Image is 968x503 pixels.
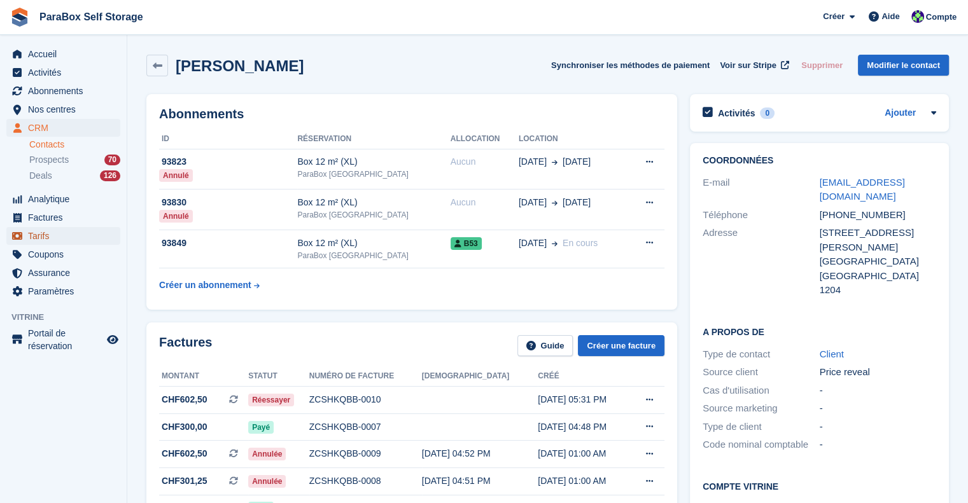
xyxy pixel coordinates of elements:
[538,420,629,434] div: [DATE] 04:48 PM
[6,209,120,226] a: menu
[162,393,207,406] span: CHF602,50
[159,169,193,182] div: Annulé
[11,311,127,324] span: Vitrine
[563,238,598,248] span: En cours
[309,393,422,406] div: ZCSHKQBB-0010
[820,177,905,202] a: [EMAIL_ADDRESS][DOMAIN_NAME]
[162,447,207,460] span: CHF602,50
[820,401,937,416] div: -
[422,366,538,387] th: [DEMOGRAPHIC_DATA]
[29,153,120,167] a: Prospects 70
[563,155,591,169] span: [DATE]
[858,55,949,76] a: Modifier le contact
[29,139,120,151] a: Contacts
[297,169,450,180] div: ParaBox [GEOGRAPHIC_DATA]
[820,283,937,298] div: 1204
[703,325,936,338] h2: A propos de
[159,366,248,387] th: Montant
[703,401,820,416] div: Source marketing
[517,335,573,356] a: Guide
[703,208,820,223] div: Téléphone
[297,155,450,169] div: Box 12 m² (XL)
[881,10,899,23] span: Aide
[820,383,937,398] div: -
[885,106,916,121] a: Ajouter
[760,107,775,119] div: 0
[422,447,538,460] div: [DATE] 04:52 PM
[563,196,591,209] span: [DATE]
[578,335,664,356] a: Créer une facture
[451,196,519,209] div: Aucun
[309,474,422,488] div: ZCSHKQBB-0008
[248,366,309,387] th: Statut
[519,237,547,250] span: [DATE]
[538,474,629,488] div: [DATE] 01:00 AM
[28,282,104,300] span: Paramètres
[519,196,547,209] span: [DATE]
[162,420,207,434] span: CHF300,00
[105,332,120,347] a: Boutique d'aperçu
[820,226,937,254] div: [STREET_ADDRESS][PERSON_NAME]
[28,227,104,245] span: Tarifs
[538,447,629,460] div: [DATE] 01:00 AM
[309,420,422,434] div: ZCSHKQBB-0007
[297,237,450,250] div: Box 12 m² (XL)
[820,348,844,359] a: Client
[159,273,260,297] a: Créer un abonnement
[6,64,120,81] a: menu
[703,420,820,434] div: Type de client
[703,226,820,298] div: Adresse
[551,55,710,76] button: Synchroniser les méthodes de paiement
[29,170,52,182] span: Deals
[176,57,304,74] h2: [PERSON_NAME]
[29,154,69,166] span: Prospects
[820,438,937,452] div: -
[248,448,286,460] span: Annulée
[28,119,104,137] span: CRM
[159,155,297,169] div: 93823
[159,237,297,250] div: 93849
[6,190,120,208] a: menu
[28,82,104,100] span: Abonnements
[309,447,422,460] div: ZCSHKQBB-0009
[911,10,924,23] img: Tess Bédat
[6,45,120,63] a: menu
[159,129,297,149] th: ID
[104,155,120,165] div: 70
[297,209,450,221] div: ParaBox [GEOGRAPHIC_DATA]
[703,365,820,380] div: Source client
[297,129,450,149] th: Réservation
[248,421,274,434] span: Payé
[718,107,755,119] h2: Activités
[28,245,104,263] span: Coupons
[28,100,104,118] span: Nos centres
[451,237,482,250] span: B53
[28,64,104,81] span: Activités
[6,100,120,118] a: menu
[6,227,120,245] a: menu
[100,170,120,181] div: 126
[34,6,148,27] a: ParaBox Self Storage
[6,82,120,100] a: menu
[820,420,937,434] div: -
[720,59,776,72] span: Voir sur Stripe
[309,366,422,387] th: Numéro de facture
[926,11,957,24] span: Compte
[162,474,207,488] span: CHF301,25
[10,8,29,27] img: stora-icon-8386f47178a22dfd0bd8f6a31ec36ba5ce8667c1dd55bd0f319d3a0aa187defe.svg
[297,250,450,261] div: ParaBox [GEOGRAPHIC_DATA]
[715,55,791,76] a: Voir sur Stripe
[703,176,820,204] div: E-mail
[538,366,629,387] th: Créé
[6,119,120,137] a: menu
[796,55,848,76] button: Supprimer
[703,479,936,492] h2: Compte vitrine
[28,264,104,282] span: Assurance
[6,245,120,263] a: menu
[28,190,104,208] span: Analytique
[159,210,193,223] div: Annulé
[451,155,519,169] div: Aucun
[159,196,297,209] div: 93830
[248,394,294,406] span: Réessayer
[6,282,120,300] a: menu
